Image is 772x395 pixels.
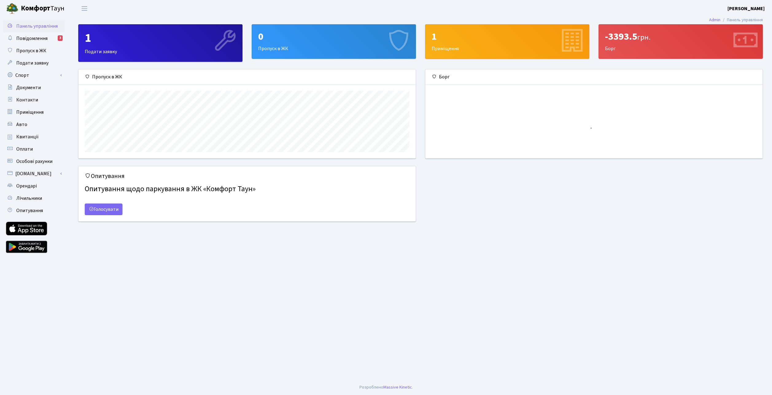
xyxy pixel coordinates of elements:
a: Авто [3,118,64,131]
a: Лічильники [3,192,64,204]
a: Оплати [3,143,64,155]
div: . [359,384,413,391]
span: Пропуск в ЖК [16,47,46,54]
button: Переключити навігацію [77,3,92,14]
span: Оплати [16,146,33,152]
span: Панель управління [16,23,58,30]
span: Квитанції [16,133,39,140]
span: Контакти [16,97,38,103]
div: 3 [58,35,63,41]
div: Борг [425,69,762,85]
h4: Опитування щодо паркування в ЖК «Комфорт Таун» [85,182,409,196]
a: Панель управління [3,20,64,32]
a: Повідомлення3 [3,32,64,45]
div: Пропуск в ЖК [252,25,416,58]
a: Приміщення [3,106,64,118]
span: Таун [21,3,64,14]
a: [PERSON_NAME] [727,5,765,12]
div: Подати заявку [79,25,242,61]
span: Подати заявку [16,60,48,66]
a: Контакти [3,94,64,106]
span: Повідомлення [16,35,48,42]
img: logo.png [6,2,18,15]
b: Комфорт [21,3,50,13]
span: Опитування [16,207,43,214]
a: Документи [3,81,64,94]
a: Розроблено [359,384,383,390]
a: [DOMAIN_NAME] [3,168,64,180]
a: Подати заявку [3,57,64,69]
div: 1 [432,31,583,42]
a: 0Пропуск в ЖК [252,24,416,59]
div: Пропуск в ЖК [79,69,416,85]
nav: breadcrumb [700,14,772,26]
a: 1Приміщення [425,24,589,59]
h5: Опитування [85,172,409,180]
span: Лічильники [16,195,42,202]
span: Документи [16,84,41,91]
a: Опитування [3,204,64,217]
a: Квитанції [3,131,64,143]
a: Пропуск в ЖК [3,45,64,57]
div: Приміщення [425,25,589,58]
div: 1 [85,31,236,45]
span: Орендарі [16,183,37,189]
span: грн. [637,32,650,43]
span: Приміщення [16,109,44,116]
a: Голосувати [85,203,122,215]
a: 1Подати заявку [78,24,242,62]
span: Авто [16,121,27,128]
a: Орендарі [3,180,64,192]
div: -3393.5 [605,31,756,42]
div: Борг [599,25,762,58]
a: Спорт [3,69,64,81]
div: 0 [258,31,409,42]
li: Панель управління [720,17,763,23]
span: Особові рахунки [16,158,52,165]
a: Admin [709,17,720,23]
a: Особові рахунки [3,155,64,168]
a: Massive Kinetic [383,384,412,390]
